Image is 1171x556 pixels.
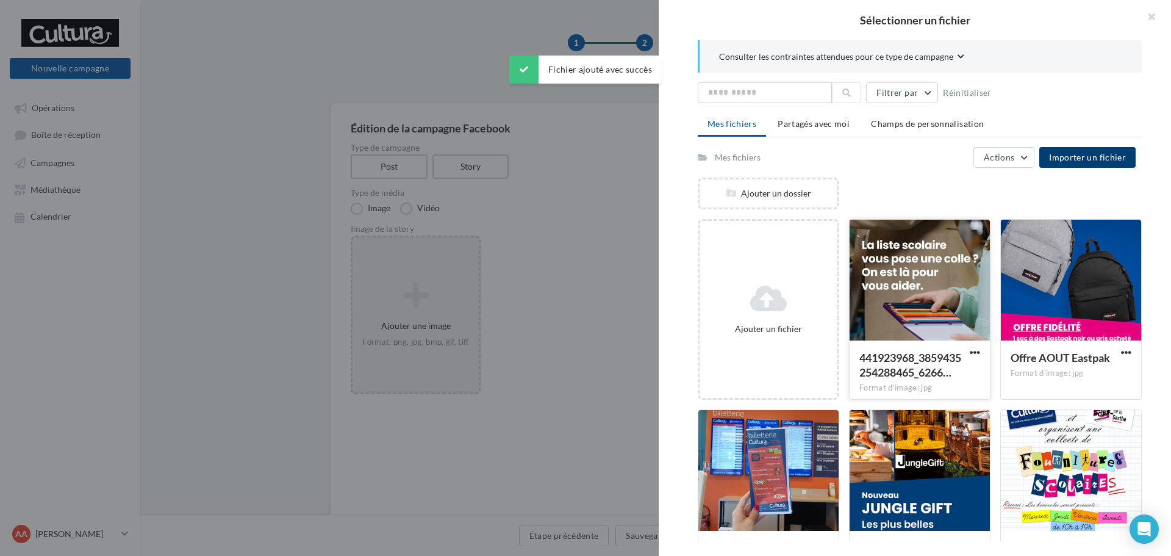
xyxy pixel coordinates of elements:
h2: Sélectionner un fichier [678,15,1151,26]
span: Champs de personnalisation [871,118,984,129]
span: Mes fichiers [707,118,756,129]
span: Actions [984,152,1014,162]
div: Fichier ajouté avec succès [509,56,662,84]
div: Mes fichiers [715,151,761,164]
button: Importer un fichier [1039,147,1136,168]
button: Actions [973,147,1034,168]
div: Format d'image: jpg [1011,368,1131,379]
div: Format d'image: jpg [859,383,980,394]
div: Ajouter un dossier [700,187,837,200]
span: 441923968_3859435254288465_6266164232462965543_n [859,351,961,379]
button: Consulter les contraintes attendues pour ce type de campagne [719,50,964,65]
span: Consulter les contraintes attendues pour ce type de campagne [719,51,953,63]
span: Importer un fichier [1049,152,1126,162]
span: Offre AOUT Eastpak [1011,351,1110,364]
button: Réinitialiser [938,85,997,100]
span: JUNGLE GIFT fb [859,541,938,555]
div: Ajouter un fichier [704,323,833,335]
div: Open Intercom Messenger [1130,514,1159,544]
span: 1754724146154 [708,541,787,555]
span: Partagés avec moi [778,118,850,129]
button: Filtrer par [866,82,938,103]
